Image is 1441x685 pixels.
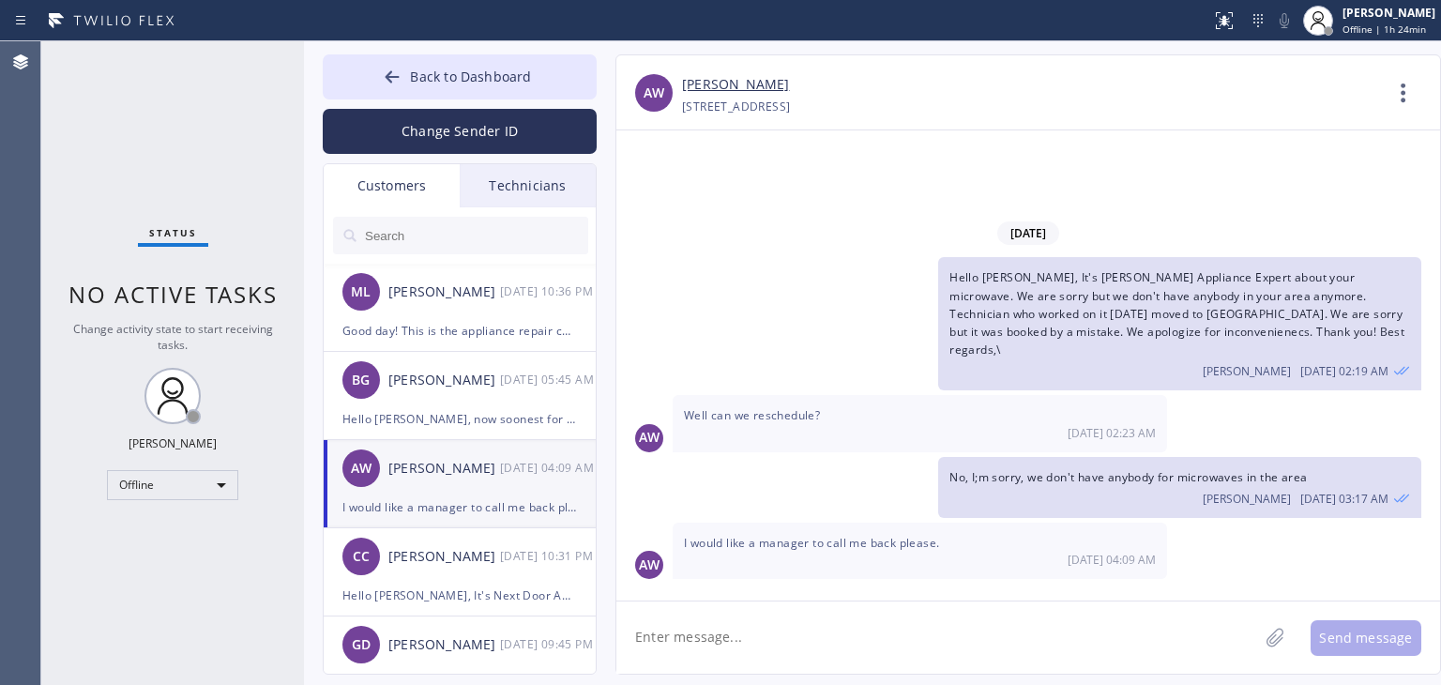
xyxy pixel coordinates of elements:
div: Good day! This is the appliance repair company you recently contacted. Unfortunately our phone re... [342,320,577,342]
span: BG [352,370,370,391]
div: [STREET_ADDRESS] [682,96,790,117]
span: AW [644,83,664,104]
div: Hello [PERSON_NAME], It's Next Door Appliance Repair about your fridge. Please pay for it's repai... [342,585,577,606]
button: Change Sender ID [323,109,597,154]
div: [PERSON_NAME] [388,282,500,303]
span: [PERSON_NAME] [1203,363,1291,379]
div: Hello [PERSON_NAME], now soonest for us is [DATE] 9-12 in the morning, would it work? [342,408,577,430]
span: No active tasks [68,279,278,310]
span: AW [639,555,660,576]
div: Technicians [460,164,596,207]
div: 10/02/2025 9:17 AM [938,457,1421,518]
span: No, I;m sorry, we don't have anybody for microwaves in the area [949,469,1307,485]
div: [PERSON_NAME] [388,458,500,479]
div: [PERSON_NAME] [388,370,500,391]
span: [DATE] 03:17 AM [1300,491,1388,507]
span: Status [149,226,197,239]
div: [PERSON_NAME] [1342,5,1435,21]
span: [DATE] 02:19 AM [1300,363,1388,379]
div: 10/02/2025 9:45 AM [500,633,598,655]
span: Offline | 1h 24min [1342,23,1426,36]
span: AW [639,427,660,449]
div: [PERSON_NAME] [388,634,500,656]
div: Customers [324,164,460,207]
button: Mute [1271,8,1297,34]
div: [PERSON_NAME] [388,546,500,568]
div: 10/03/2025 9:45 AM [500,369,598,390]
div: 10/03/2025 9:36 AM [500,281,598,302]
div: 10/02/2025 9:09 AM [673,523,1167,579]
div: 10/02/2025 9:09 AM [500,457,598,479]
div: 10/02/2025 9:31 AM [500,545,598,567]
div: Offline [107,470,238,500]
span: GD [352,634,371,656]
span: Change activity state to start receiving tasks. [73,321,273,353]
span: Hello [PERSON_NAME], It's [PERSON_NAME] Appliance Expert about your microwave. We are sorry but w... [949,269,1404,358]
a: [PERSON_NAME] [682,74,789,96]
span: Back to Dashboard [410,68,531,85]
button: Back to Dashboard [323,54,597,99]
button: Send message [1311,620,1421,656]
span: I would like a manager to call me back please. [684,535,939,551]
div: [PERSON_NAME] [129,435,217,451]
div: 10/02/2025 9:23 AM [673,395,1167,451]
span: [DATE] 04:09 AM [1068,552,1156,568]
span: AW [351,458,372,479]
span: [DATE] 02:23 AM [1068,425,1156,441]
span: ML [351,282,371,303]
span: [PERSON_NAME] [1203,491,1291,507]
div: I would like a manager to call me back please. [342,496,577,518]
span: CC [353,546,370,568]
input: Search [363,217,588,254]
span: Well can we reschedule? [684,407,820,423]
div: 10/02/2025 9:19 AM [938,257,1421,390]
span: [DATE] [997,221,1059,245]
